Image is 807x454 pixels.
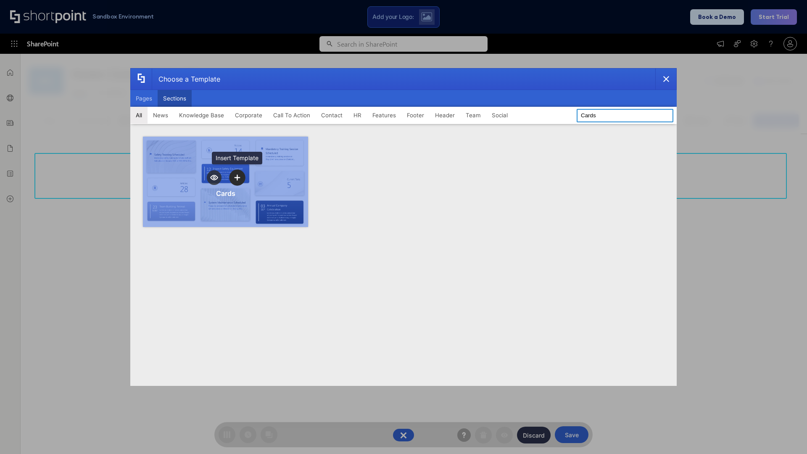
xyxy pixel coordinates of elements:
button: Knowledge Base [174,107,229,124]
button: Pages [130,90,158,107]
button: Header [430,107,460,124]
button: News [148,107,174,124]
input: Search [577,109,673,122]
div: Cards [216,189,235,198]
div: template selector [130,68,677,386]
button: Features [367,107,401,124]
button: All [130,107,148,124]
button: Footer [401,107,430,124]
button: Sections [158,90,192,107]
button: Team [460,107,486,124]
button: HR [348,107,367,124]
button: Call To Action [268,107,316,124]
button: Contact [316,107,348,124]
div: Choose a Template [152,69,220,90]
button: Corporate [229,107,268,124]
iframe: Chat Widget [765,414,807,454]
button: Social [486,107,513,124]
